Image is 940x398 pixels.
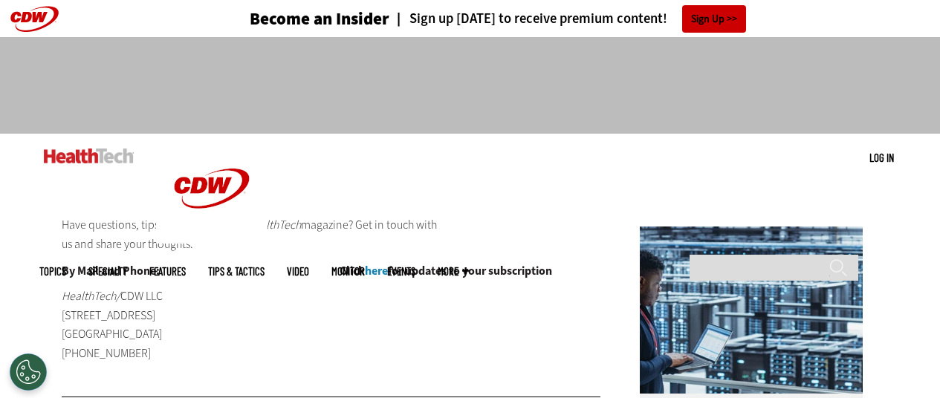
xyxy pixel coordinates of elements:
[640,226,863,394] img: engineer with laptop overlooking data center
[250,10,389,27] h3: Become an Insider
[682,5,746,33] a: Sign Up
[869,150,894,166] div: User menu
[194,10,389,27] a: Become an Insider
[62,287,244,362] p: CDW LLC [STREET_ADDRESS] [GEOGRAPHIC_DATA] [PHONE_NUMBER]
[331,266,365,277] a: MonITor
[156,134,268,244] img: Home
[287,266,309,277] a: Video
[10,353,47,391] div: Cookies Settings
[438,266,469,277] span: More
[39,266,66,277] span: Topics
[389,12,667,26] a: Sign up [DATE] to receive premium content!
[10,353,47,391] button: Open Preferences
[44,149,134,163] img: Home
[88,266,127,277] span: Specialty
[208,266,265,277] a: Tips & Tactics
[869,151,894,164] a: Log in
[149,266,186,277] a: Features
[200,52,741,119] iframe: advertisement
[387,266,415,277] a: Events
[156,232,268,247] a: CDW
[62,288,120,304] em: HealthTech/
